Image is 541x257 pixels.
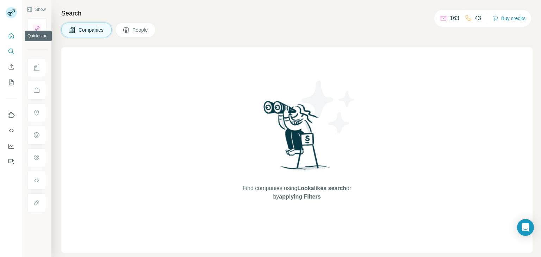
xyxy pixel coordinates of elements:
span: Companies [79,26,104,33]
span: applying Filters [279,194,321,200]
button: Use Surfe on LinkedIn [6,109,17,121]
div: Open Intercom Messenger [517,219,534,236]
span: People [132,26,149,33]
p: 163 [450,14,459,23]
button: Show [22,4,51,15]
button: Enrich CSV [6,61,17,73]
span: Lookalikes search [297,185,346,191]
button: Use Surfe API [6,124,17,137]
button: Buy credits [493,13,526,23]
img: Surfe Illustration - Stars [297,75,360,139]
h4: Search [61,8,533,18]
button: Feedback [6,155,17,168]
button: Search [6,45,17,58]
img: Surfe Illustration - Woman searching with binoculars [260,99,334,177]
button: My lists [6,76,17,89]
p: 43 [475,14,481,23]
button: Dashboard [6,140,17,152]
span: Find companies using or by [241,184,353,201]
button: Quick start [6,30,17,42]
